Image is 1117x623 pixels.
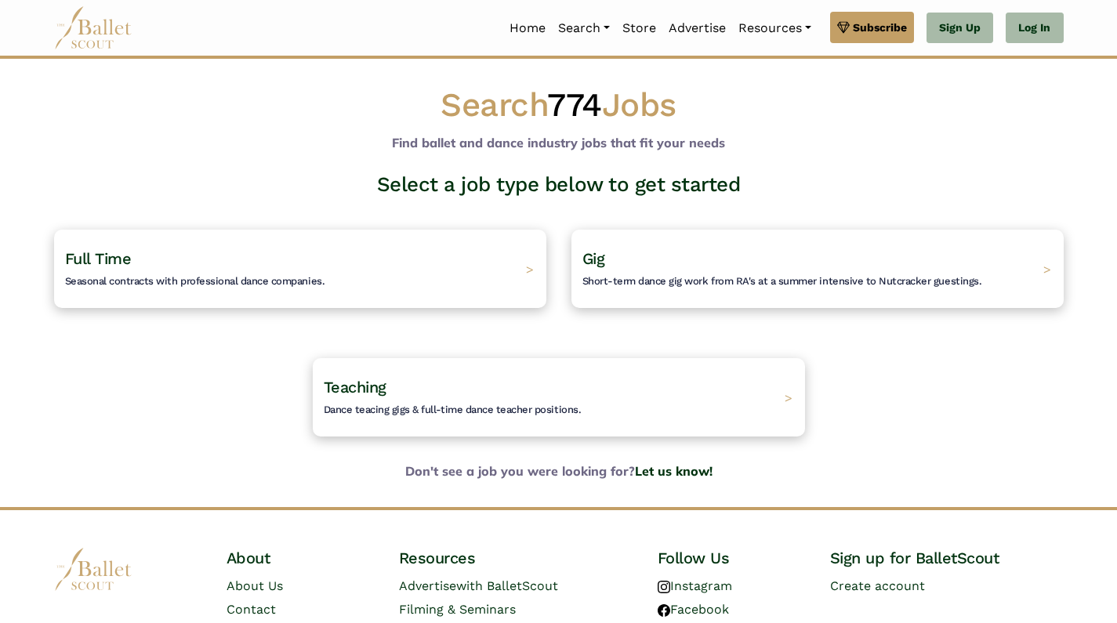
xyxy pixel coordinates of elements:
[503,12,552,45] a: Home
[658,602,729,617] a: Facebook
[635,463,713,479] a: Let us know!
[616,12,662,45] a: Store
[54,548,132,591] img: logo
[658,581,670,593] img: instagram logo
[399,548,633,568] h4: Resources
[42,172,1076,198] h3: Select a job type below to get started
[65,275,325,287] span: Seasonal contracts with professional dance companies.
[54,84,1064,127] h1: Search Jobs
[324,404,582,415] span: Dance teacing gigs & full-time dance teacher positions.
[582,249,605,268] span: Gig
[552,12,616,45] a: Search
[658,578,732,593] a: Instagram
[65,249,132,268] span: Full Time
[399,602,516,617] a: Filming & Seminars
[392,135,725,150] b: Find ballet and dance industry jobs that fit your needs
[658,604,670,617] img: facebook logo
[456,578,558,593] span: with BalletScout
[837,19,850,36] img: gem.svg
[927,13,993,44] a: Sign Up
[785,389,792,405] span: >
[1043,261,1051,277] span: >
[1006,13,1063,44] a: Log In
[732,12,818,45] a: Resources
[830,12,914,43] a: Subscribe
[54,230,546,308] a: Full TimeSeasonal contracts with professional dance companies. >
[526,261,534,277] span: >
[324,378,386,397] span: Teaching
[42,462,1076,482] b: Don't see a job you were looking for?
[830,578,925,593] a: Create account
[571,230,1064,308] a: GigShort-term dance gig work from RA's at a summer intensive to Nutcracker guestings. >
[399,578,558,593] a: Advertisewith BalletScout
[313,358,805,436] a: TeachingDance teacing gigs & full-time dance teacher positions. >
[547,85,602,124] span: 774
[227,602,276,617] a: Contact
[662,12,732,45] a: Advertise
[830,548,1064,568] h4: Sign up for BalletScout
[582,275,982,287] span: Short-term dance gig work from RA's at a summer intensive to Nutcracker guestings.
[658,548,805,568] h4: Follow Us
[227,578,283,593] a: About Us
[853,19,907,36] span: Subscribe
[227,548,374,568] h4: About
